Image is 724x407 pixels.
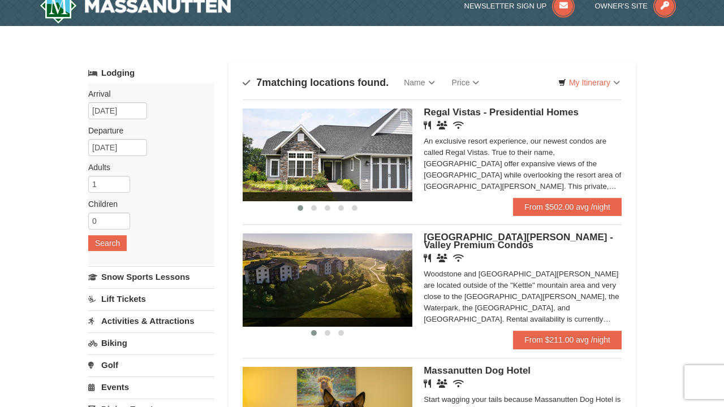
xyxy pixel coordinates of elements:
[88,266,214,287] a: Snow Sports Lessons
[453,379,464,388] i: Wireless Internet (free)
[595,2,648,10] span: Owner's Site
[424,121,431,129] i: Restaurant
[88,125,206,136] label: Departure
[88,354,214,375] a: Golf
[256,77,262,88] span: 7
[464,2,547,10] span: Newsletter Sign Up
[88,198,206,210] label: Children
[424,269,622,325] div: Woodstone and [GEOGRAPHIC_DATA][PERSON_NAME] are located outside of the "Kettle" mountain area an...
[424,107,579,118] span: Regal Vistas - Presidential Homes
[424,379,431,388] i: Restaurant
[395,71,443,94] a: Name
[513,198,622,216] a: From $502.00 avg /night
[88,63,214,83] a: Lodging
[424,365,531,376] span: Massanutten Dog Hotel
[595,2,676,10] a: Owner's Site
[464,2,575,10] a: Newsletter Sign Up
[437,121,447,129] i: Banquet Facilities
[437,379,447,388] i: Banquet Facilities
[443,71,488,94] a: Price
[551,74,627,91] a: My Itinerary
[424,254,431,262] i: Restaurant
[88,88,206,99] label: Arrival
[88,235,127,251] button: Search
[453,254,464,262] i: Wireless Internet (free)
[424,136,622,192] div: An exclusive resort experience, our newest condos are called Regal Vistas. True to their name, [G...
[88,162,206,173] label: Adults
[88,288,214,309] a: Lift Tickets
[88,376,214,397] a: Events
[513,331,622,349] a: From $211.00 avg /night
[88,332,214,353] a: Biking
[88,310,214,331] a: Activities & Attractions
[424,232,613,250] span: [GEOGRAPHIC_DATA][PERSON_NAME] - Valley Premium Condos
[437,254,447,262] i: Banquet Facilities
[453,121,464,129] i: Wireless Internet (free)
[243,77,389,88] h4: matching locations found.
